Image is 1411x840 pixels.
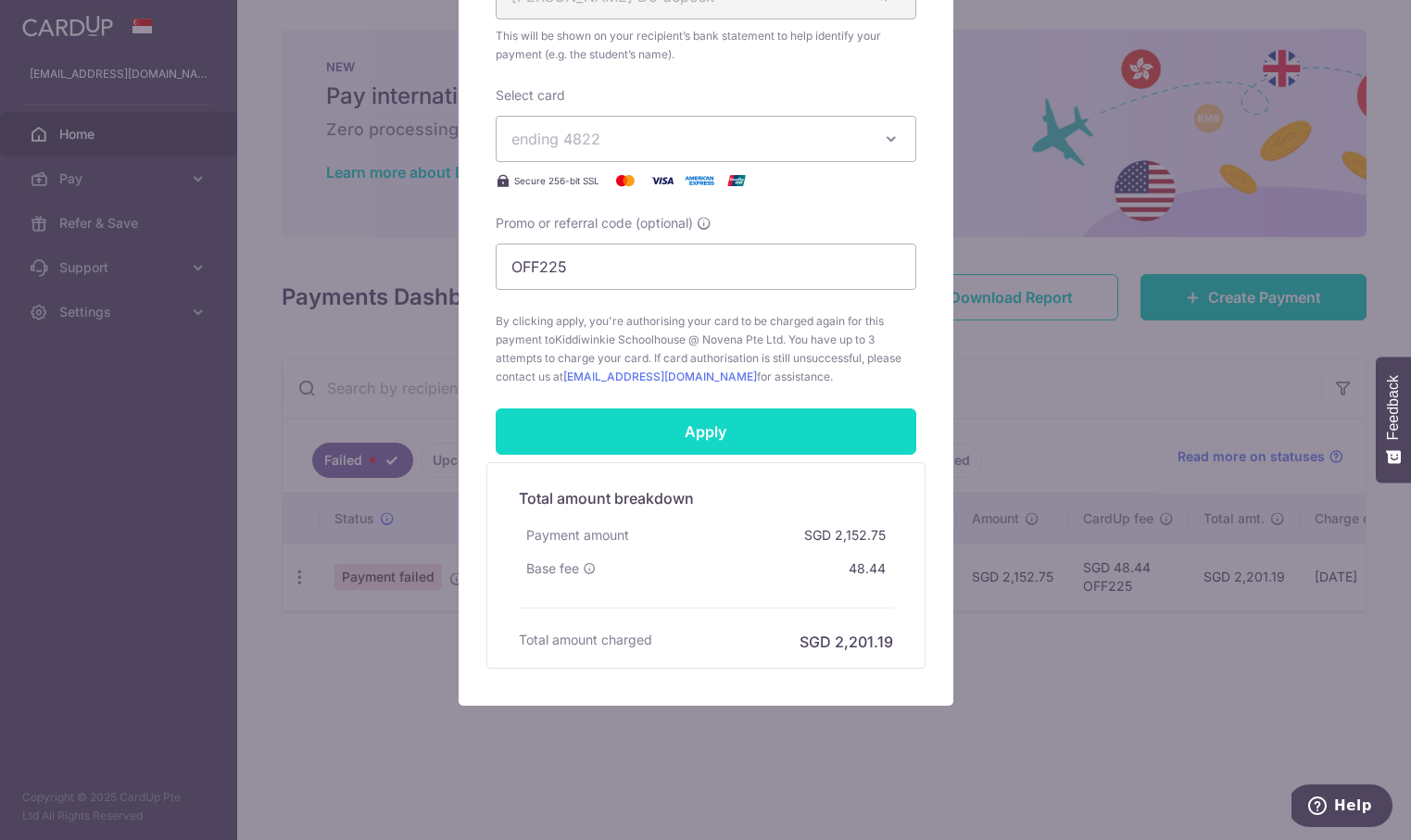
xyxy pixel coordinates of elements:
[519,487,893,509] h5: Total amount breakdown
[681,169,718,192] img: American Express
[555,332,783,346] span: Kiddiwinkie Schoolhouse @ Novena Pte Ltd
[1376,357,1411,483] button: Feedback - Show survey
[797,519,893,552] div: SGD 2,152.75
[644,169,681,192] img: Visa
[563,370,757,383] a: [EMAIL_ADDRESS][DOMAIN_NAME]
[1385,375,1402,440] span: Feedback
[607,169,644,192] img: Mastercard
[519,519,636,552] div: Payment amount
[514,173,599,188] span: Secure 256-bit SSL
[496,116,916,162] button: ending 4822
[496,27,916,64] span: This will be shown on your recipient’s bank statement to help identify your payment (e.g. the stu...
[841,552,893,585] div: 48.44
[526,559,579,578] span: Base fee
[496,408,916,455] input: Apply
[496,312,916,386] span: By clicking apply, you're authorising your card to be charged again for this payment to . You hav...
[496,86,565,105] label: Select card
[800,631,893,653] h6: SGD 2,201.19
[519,631,652,649] h6: Total amount charged
[511,130,600,148] span: ending 4822
[718,169,755,192] img: UnionPay
[496,214,693,232] span: Promo or referral code (optional)
[1291,784,1392,831] iframe: Opens a widget where you can find more information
